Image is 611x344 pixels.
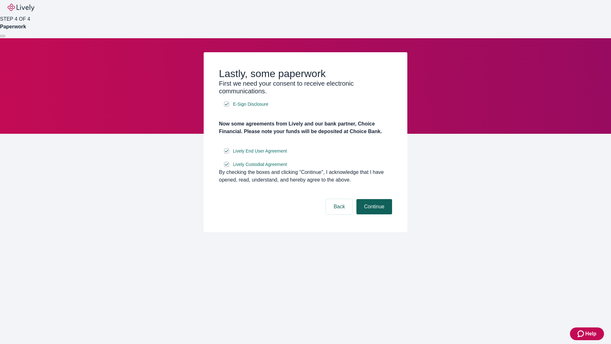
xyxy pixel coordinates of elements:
a: e-sign disclosure document [232,161,288,168]
a: e-sign disclosure document [232,147,288,155]
button: Zendesk support iconHelp [570,327,604,340]
span: E-Sign Disclosure [233,101,268,108]
img: Lively [8,4,34,11]
h4: Now some agreements from Lively and our bank partner, Choice Financial. Please note your funds wi... [219,120,392,135]
span: Lively Custodial Agreement [233,161,287,168]
span: Lively End User Agreement [233,148,287,154]
button: Back [326,199,353,214]
svg: Zendesk support icon [578,330,585,338]
button: Continue [356,199,392,214]
h2: Lastly, some paperwork [219,68,392,80]
a: e-sign disclosure document [232,100,270,108]
div: By checking the boxes and clicking “Continue", I acknowledge that I have opened, read, understand... [219,168,392,184]
span: Help [585,330,596,338]
h3: First we need your consent to receive electronic communications. [219,80,392,95]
